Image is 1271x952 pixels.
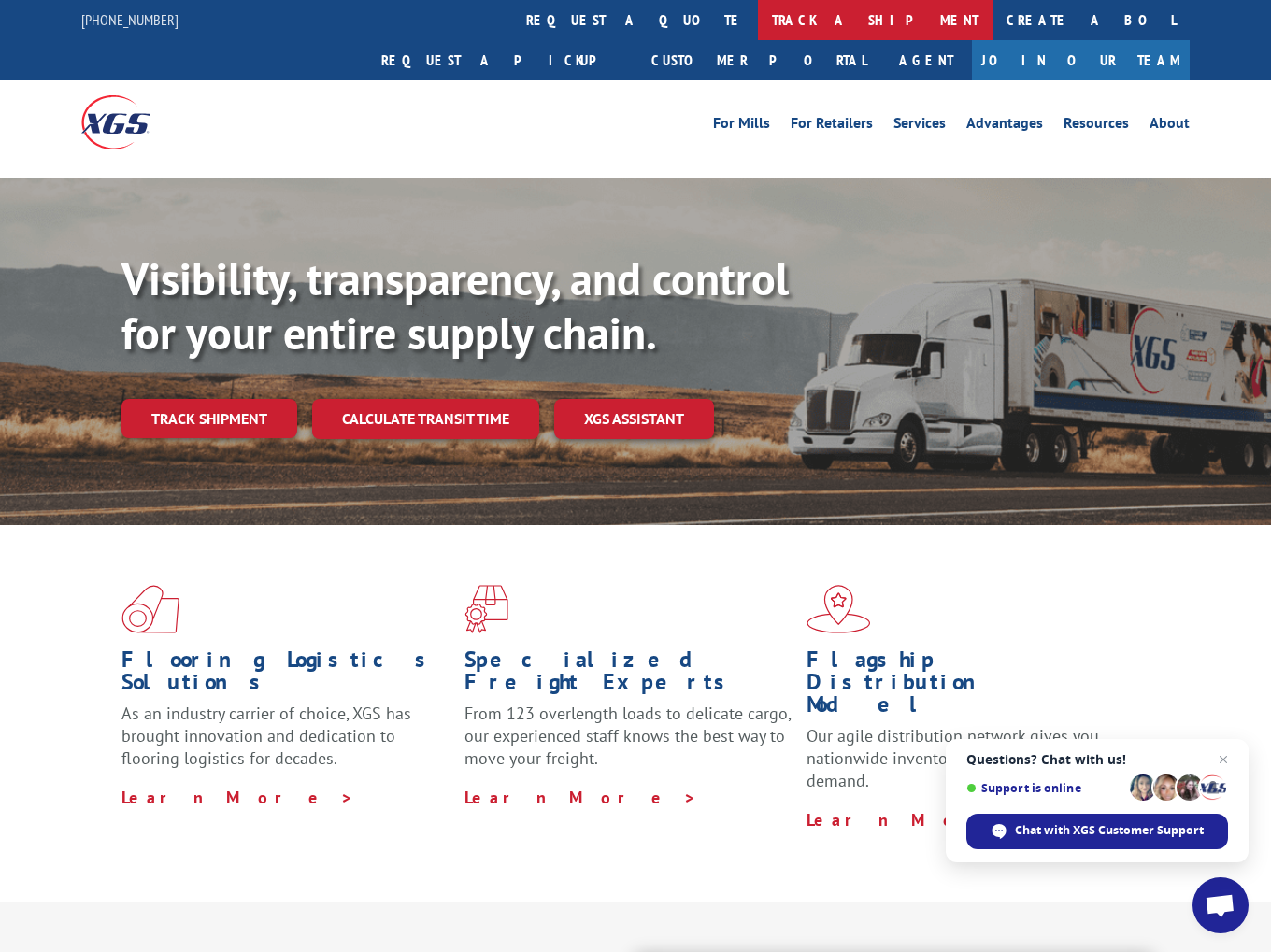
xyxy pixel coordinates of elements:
a: Join Our Team [972,40,1190,80]
span: Chat with XGS Customer Support [1015,822,1204,839]
h1: Flooring Logistics Solutions [121,648,450,703]
span: Our agile distribution network gives you nationwide inventory management on demand. [807,725,1099,791]
a: Learn More > [121,787,354,808]
span: As an industry carrier of choice, XGS has brought innovation and dedication to flooring logistics... [121,703,411,769]
a: [PHONE_NUMBER] [81,10,179,29]
h1: Specialized Freight Experts [464,648,793,703]
a: XGS ASSISTANT [554,399,714,439]
a: Advantages [966,116,1043,136]
a: For Retailers [791,116,873,136]
a: Services [893,116,946,136]
span: Chat with XGS Customer Support [966,814,1228,849]
span: Support is online [966,781,1123,795]
a: Track shipment [121,399,297,438]
a: Learn More > [464,787,697,808]
a: Request a pickup [367,40,637,80]
a: Customer Portal [637,40,880,80]
a: Calculate transit time [312,399,539,439]
a: Resources [1064,116,1129,136]
h1: Flagship Distribution Model [807,648,1135,725]
a: Agent [880,40,972,80]
img: xgs-icon-flagship-distribution-model-red [807,585,871,633]
a: For Mills [713,116,770,136]
span: Questions? Chat with us! [966,752,1228,767]
p: From 123 overlength loads to delicate cargo, our experienced staff knows the best way to move you... [464,703,793,786]
img: xgs-icon-total-supply-chain-intelligence-red [121,585,179,633]
b: Visibility, transparency, and control for your entire supply chain. [121,249,789,362]
img: xgs-icon-focused-on-flooring-red [464,585,508,633]
a: Open chat [1192,877,1249,933]
a: Learn More > [807,809,1039,831]
a: About [1150,116,1190,136]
